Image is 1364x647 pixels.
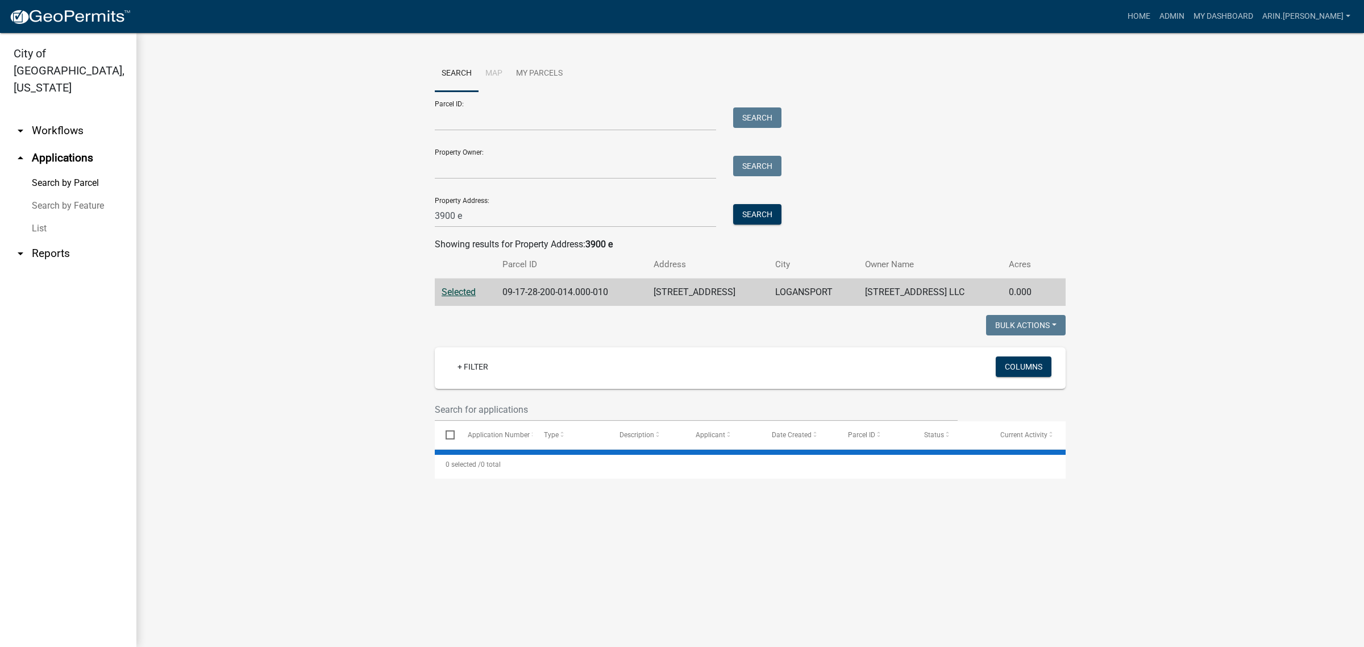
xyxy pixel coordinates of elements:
th: Address [647,251,768,278]
th: City [768,251,859,278]
th: Owner Name [858,251,1002,278]
datatable-header-cell: Parcel ID [837,421,913,449]
th: Acres [1002,251,1048,278]
button: Search [733,156,781,176]
datatable-header-cell: Description [609,421,685,449]
datatable-header-cell: Select [435,421,456,449]
span: Type [544,431,559,439]
datatable-header-cell: Application Number [456,421,533,449]
td: [STREET_ADDRESS] LLC [858,279,1002,306]
a: + Filter [448,356,497,377]
a: Home [1123,6,1155,27]
span: Status [924,431,944,439]
td: 09-17-28-200-014.000-010 [496,279,647,306]
i: arrow_drop_up [14,151,27,165]
datatable-header-cell: Type [533,421,609,449]
datatable-header-cell: Applicant [685,421,761,449]
span: Applicant [696,431,725,439]
a: Admin [1155,6,1189,27]
button: Search [733,107,781,128]
span: Date Created [772,431,812,439]
i: arrow_drop_down [14,124,27,138]
a: My Parcels [509,56,569,92]
span: Description [619,431,654,439]
td: [STREET_ADDRESS] [647,279,768,306]
span: Parcel ID [848,431,875,439]
a: Selected [442,287,476,297]
button: Search [733,204,781,225]
button: Columns [996,356,1051,377]
td: LOGANSPORT [768,279,859,306]
button: Bulk Actions [986,315,1066,335]
div: Showing results for Property Address: [435,238,1066,251]
span: 0 selected / [446,461,481,468]
a: Search [435,56,479,92]
div: 0 total [435,450,1066,479]
i: arrow_drop_down [14,247,27,260]
a: arin.[PERSON_NAME] [1258,6,1355,27]
th: Parcel ID [496,251,647,278]
datatable-header-cell: Date Created [761,421,837,449]
td: 0.000 [1002,279,1048,306]
span: Application Number [468,431,530,439]
datatable-header-cell: Current Activity [989,421,1066,449]
datatable-header-cell: Status [913,421,989,449]
input: Search for applications [435,398,958,421]
a: My Dashboard [1189,6,1258,27]
strong: 3900 e [585,239,613,250]
span: Current Activity [1000,431,1047,439]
